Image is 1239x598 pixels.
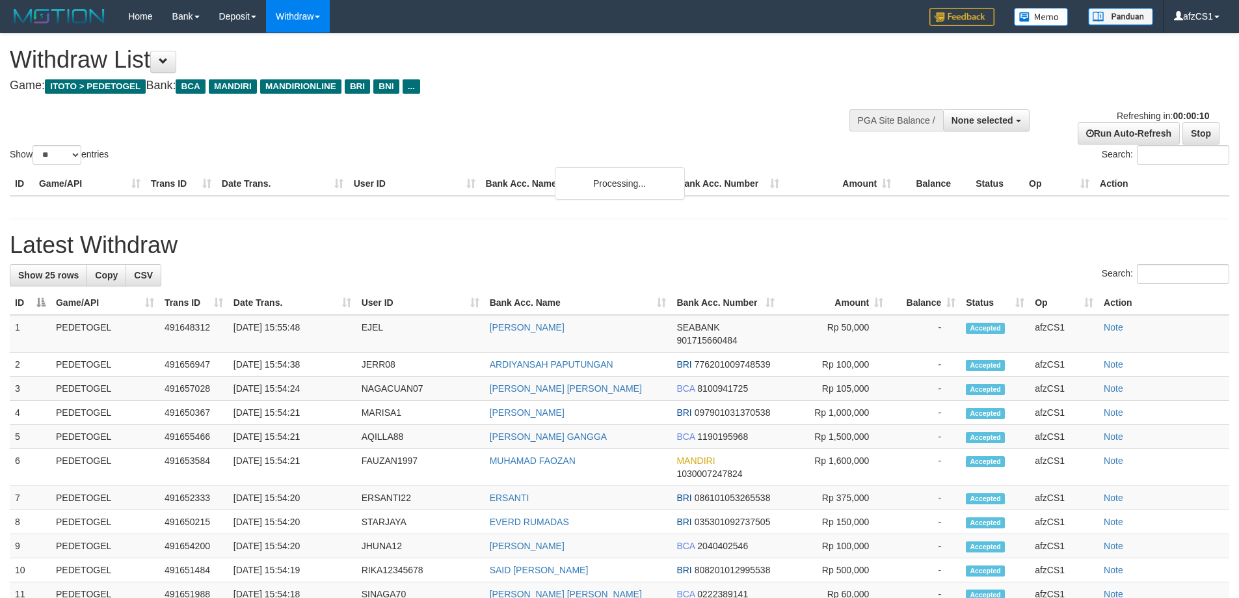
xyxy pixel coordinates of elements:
span: BCA [676,431,695,442]
span: BCA [676,541,695,551]
span: Copy 035301092737505 to clipboard [695,517,771,527]
label: Search: [1102,264,1229,284]
th: ID [10,172,34,196]
th: Bank Acc. Name [481,172,673,196]
span: Copy 097901031370538 to clipboard [695,407,771,418]
a: Note [1104,431,1123,442]
span: ... [403,79,420,94]
td: [DATE] 15:54:21 [228,449,356,486]
span: Accepted [966,541,1005,552]
td: - [888,558,961,582]
h4: Game: Bank: [10,79,813,92]
th: Balance: activate to sort column ascending [888,291,961,315]
td: - [888,377,961,401]
th: Date Trans.: activate to sort column ascending [228,291,356,315]
td: PEDETOGEL [51,377,159,401]
img: Button%20Memo.svg [1014,8,1069,26]
td: 4 [10,401,51,425]
a: ERSANTI [490,493,529,503]
td: [DATE] 15:54:19 [228,558,356,582]
td: Rp 150,000 [780,510,888,534]
td: 3 [10,377,51,401]
span: BRI [676,359,691,370]
td: afzCS1 [1030,401,1099,425]
th: Date Trans. [217,172,349,196]
a: Note [1104,493,1123,503]
td: afzCS1 [1030,449,1099,486]
span: BRI [676,493,691,503]
span: Accepted [966,408,1005,419]
th: Balance [896,172,970,196]
th: Game/API: activate to sort column ascending [51,291,159,315]
a: Note [1104,565,1123,575]
a: Stop [1182,122,1219,144]
td: - [888,486,961,510]
span: None selected [952,115,1013,126]
span: BRI [676,517,691,527]
td: PEDETOGEL [51,449,159,486]
label: Search: [1102,145,1229,165]
td: Rp 1,000,000 [780,401,888,425]
td: - [888,315,961,353]
button: None selected [943,109,1030,131]
span: Refreshing in: [1117,111,1209,121]
th: Bank Acc. Number [673,172,784,196]
h1: Latest Withdraw [10,232,1229,258]
a: ARDIYANSAH PAPUTUNGAN [490,359,613,370]
td: [DATE] 15:54:20 [228,534,356,558]
th: Trans ID [146,172,217,196]
span: BCA [676,383,695,394]
th: Bank Acc. Number: activate to sort column ascending [671,291,780,315]
th: Game/API [34,172,146,196]
a: Note [1104,407,1123,418]
span: Copy 1030007247824 to clipboard [676,469,742,479]
span: BCA [176,79,205,94]
td: [DATE] 15:54:38 [228,353,356,377]
a: Run Auto-Refresh [1078,122,1180,144]
td: Rp 1,500,000 [780,425,888,449]
td: Rp 105,000 [780,377,888,401]
span: BRI [676,565,691,575]
td: PEDETOGEL [51,353,159,377]
th: User ID [349,172,481,196]
td: PEDETOGEL [51,425,159,449]
td: FAUZAN1997 [356,449,485,486]
th: Status [970,172,1024,196]
a: Note [1104,517,1123,527]
td: - [888,534,961,558]
a: CSV [126,264,161,286]
td: PEDETOGEL [51,315,159,353]
span: Accepted [966,493,1005,504]
td: 6 [10,449,51,486]
td: 1 [10,315,51,353]
span: Accepted [966,323,1005,334]
td: afzCS1 [1030,377,1099,401]
th: Op: activate to sort column ascending [1030,291,1099,315]
a: EVERD RUMADAS [490,517,569,527]
th: Trans ID: activate to sort column ascending [159,291,228,315]
td: AQILLA88 [356,425,485,449]
td: 9 [10,534,51,558]
td: Rp 100,000 [780,353,888,377]
strong: 00:00:10 [1173,111,1209,121]
td: Rp 100,000 [780,534,888,558]
td: [DATE] 15:54:24 [228,377,356,401]
span: Accepted [966,432,1005,443]
span: Accepted [966,384,1005,395]
span: BRI [345,79,370,94]
td: Rp 50,000 [780,315,888,353]
a: [PERSON_NAME] [PERSON_NAME] [490,383,642,394]
td: [DATE] 15:54:20 [228,510,356,534]
span: MANDIRIONLINE [260,79,341,94]
td: PEDETOGEL [51,510,159,534]
td: afzCS1 [1030,510,1099,534]
a: Note [1104,359,1123,370]
td: Rp 1,600,000 [780,449,888,486]
td: MARISA1 [356,401,485,425]
span: Accepted [966,517,1005,528]
td: [DATE] 15:55:48 [228,315,356,353]
td: afzCS1 [1030,558,1099,582]
th: Action [1099,291,1229,315]
span: SEABANK [676,322,719,333]
td: - [888,401,961,425]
